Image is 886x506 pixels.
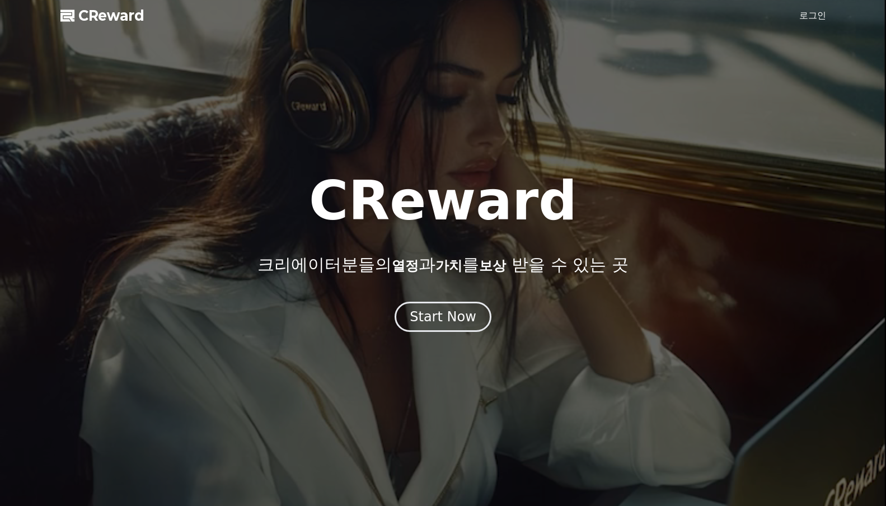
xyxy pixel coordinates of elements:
button: Start Now [395,302,491,332]
span: CReward [78,7,144,25]
span: 열정 [392,258,419,274]
h1: CReward [309,174,577,228]
div: Start Now [410,308,476,326]
a: 로그인 [799,9,826,22]
a: CReward [60,7,144,25]
span: 보상 [479,258,506,274]
p: 크리에이터분들의 과 를 받을 수 있는 곳 [257,255,628,275]
span: 가치 [435,258,462,274]
a: Start Now [395,313,491,324]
